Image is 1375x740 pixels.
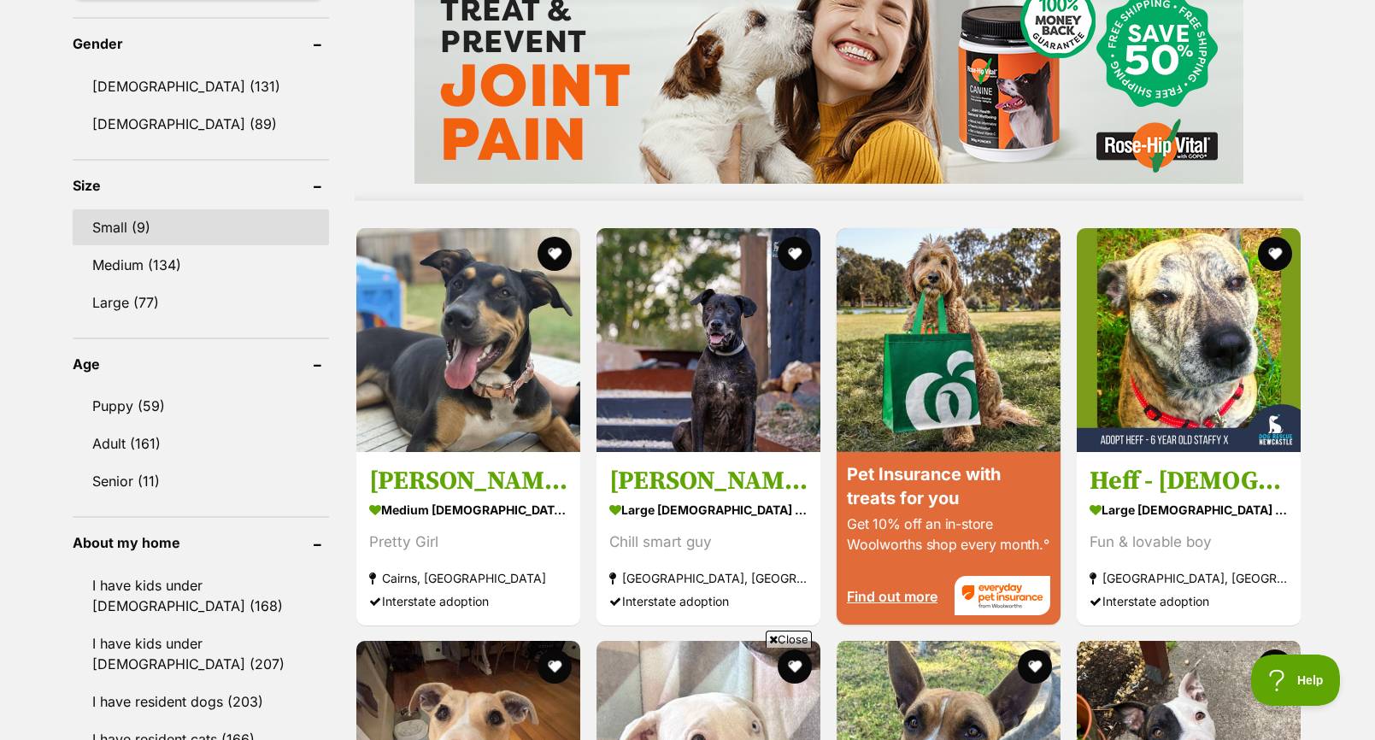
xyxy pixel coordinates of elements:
[73,178,329,193] header: Size
[538,237,572,271] button: favourite
[1077,451,1301,625] a: Heff - [DEMOGRAPHIC_DATA] Staffy X large [DEMOGRAPHIC_DATA] Dog Fun & lovable boy [GEOGRAPHIC_DAT...
[1259,237,1293,271] button: favourite
[609,530,808,553] div: Chill smart guy
[369,530,567,553] div: Pretty Girl
[73,106,329,142] a: [DEMOGRAPHIC_DATA] (89)
[369,464,567,496] h3: [PERSON_NAME]
[73,625,329,682] a: I have kids under [DEMOGRAPHIC_DATA] (207)
[596,228,820,452] img: Chuck - 10 Year Old Bullmastiff - Bullmastiff Dog
[73,567,329,624] a: I have kids under [DEMOGRAPHIC_DATA] (168)
[1090,464,1288,496] h3: Heff - [DEMOGRAPHIC_DATA] Staffy X
[609,566,808,589] strong: [GEOGRAPHIC_DATA], [GEOGRAPHIC_DATA]
[369,566,567,589] strong: Cairns, [GEOGRAPHIC_DATA]
[609,464,808,496] h3: [PERSON_NAME] - [DEMOGRAPHIC_DATA] Bullmastiff
[369,589,567,612] div: Interstate adoption
[766,631,812,648] span: Close
[1077,228,1301,452] img: Heff - 6 Year Old Staffy X - American Staffordshire Terrier Dog
[1090,566,1288,589] strong: [GEOGRAPHIC_DATA], [GEOGRAPHIC_DATA]
[609,589,808,612] div: Interstate adoption
[1090,496,1288,521] strong: large [DEMOGRAPHIC_DATA] Dog
[1090,530,1288,553] div: Fun & lovable boy
[73,356,329,372] header: Age
[73,463,329,499] a: Senior (11)
[778,237,812,271] button: favourite
[73,209,329,245] a: Small (9)
[1259,649,1293,684] button: favourite
[1090,589,1288,612] div: Interstate adoption
[73,68,329,104] a: [DEMOGRAPHIC_DATA] (131)
[1251,655,1341,706] iframe: Help Scout Beacon - Open
[377,655,999,731] iframe: Advertisement
[356,228,580,452] img: Nyree - Catahoula Leopard Dog
[73,426,329,461] a: Adult (161)
[609,496,808,521] strong: large [DEMOGRAPHIC_DATA] Dog
[596,451,820,625] a: [PERSON_NAME] - [DEMOGRAPHIC_DATA] Bullmastiff large [DEMOGRAPHIC_DATA] Dog Chill smart guy [GEOG...
[356,451,580,625] a: [PERSON_NAME] medium [DEMOGRAPHIC_DATA] Dog Pretty Girl Cairns, [GEOGRAPHIC_DATA] Interstate adop...
[1018,649,1052,684] button: favourite
[73,285,329,320] a: Large (77)
[73,388,329,424] a: Puppy (59)
[369,496,567,521] strong: medium [DEMOGRAPHIC_DATA] Dog
[73,684,329,719] a: I have resident dogs (203)
[73,36,329,51] header: Gender
[73,535,329,550] header: About my home
[73,247,329,283] a: Medium (134)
